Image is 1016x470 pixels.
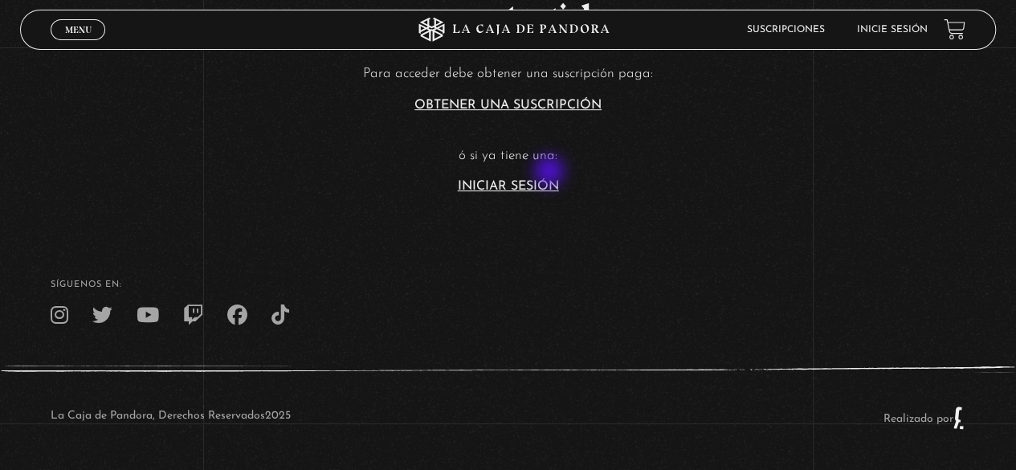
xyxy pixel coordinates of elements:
a: Iniciar Sesión [458,180,559,193]
a: Inicie sesión [857,25,928,35]
span: Menu [65,25,92,35]
a: Obtener una suscripción [414,99,602,112]
a: Realizado por [883,413,965,425]
a: View your shopping cart [944,18,965,40]
p: La Caja de Pandora, Derechos Reservados 2025 [51,406,291,430]
a: Suscripciones [747,25,825,35]
h4: SÍguenos en: [51,280,965,289]
span: Cerrar [59,38,97,49]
